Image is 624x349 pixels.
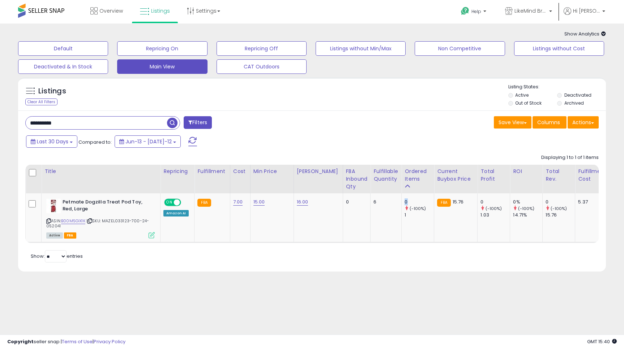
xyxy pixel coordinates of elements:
[46,232,63,239] span: All listings currently available for purchase on Amazon
[514,7,547,14] span: LikeMind Brands
[78,139,112,146] span: Compared to:
[513,168,539,175] div: ROI
[37,138,68,145] span: Last 30 Days
[26,135,77,148] button: Last 30 Days
[513,212,542,218] div: 14.71%
[515,100,542,106] label: Out of Stock
[46,199,61,213] img: 41MvEAw0XeL._SL40_.jpg
[46,218,149,229] span: | SKU: MAZEL033123-700-24-052041
[233,198,243,206] a: 7.00
[541,154,599,161] div: Displaying 1 to 1 of 1 items
[165,199,174,206] span: ON
[437,199,450,207] small: FBA
[115,135,181,148] button: Jun-13 - [DATE]-12
[163,210,189,216] div: Amazon AI
[437,168,474,183] div: Current Buybox Price
[253,168,291,175] div: Min Price
[151,7,170,14] span: Listings
[18,59,108,74] button: Deactivated & In Stock
[125,138,172,145] span: Jun-13 - [DATE]-12
[480,199,510,205] div: 0
[578,168,606,183] div: Fulfillment Cost
[184,116,212,129] button: Filters
[455,1,493,24] a: Help
[480,212,510,218] div: 1.03
[38,86,66,96] h5: Listings
[564,7,605,24] a: Hi [PERSON_NAME]
[461,7,470,16] i: Get Help
[405,212,434,218] div: 1
[46,199,155,237] div: ASIN:
[405,168,431,183] div: Ordered Items
[25,98,57,105] div: Clear All Filters
[197,199,211,207] small: FBA
[346,199,365,205] div: 0
[568,116,599,129] button: Actions
[64,232,76,239] span: FBA
[573,7,600,14] span: Hi [PERSON_NAME]
[316,41,406,56] button: Listings without Min/Max
[514,41,604,56] button: Listings without Cost
[564,100,584,106] label: Archived
[518,206,535,211] small: (-100%)
[533,116,567,129] button: Columns
[61,218,85,224] a: B00M5GIX1K
[537,119,560,126] span: Columns
[253,198,265,206] a: 15.00
[31,253,83,260] span: Show: entries
[453,198,464,205] span: 15.76
[373,168,398,183] div: Fulfillable Quantity
[513,199,542,205] div: 0%
[508,84,606,91] p: Listing States:
[346,168,368,190] div: FBA inbound Qty
[551,206,567,211] small: (-100%)
[494,116,531,129] button: Save View
[217,59,307,74] button: CAT Outdoors
[415,41,505,56] button: Non Competitive
[564,92,591,98] label: Deactivated
[546,212,575,218] div: 15.76
[297,168,340,175] div: [PERSON_NAME]
[44,168,157,175] div: Title
[546,168,572,183] div: Total Rev.
[63,199,150,214] b: Petmate Dogzilla Treat Pod Toy, Red, Large
[515,92,529,98] label: Active
[297,198,308,206] a: 16.00
[578,199,603,205] div: 5.37
[373,199,396,205] div: 6
[546,199,575,205] div: 0
[99,7,123,14] span: Overview
[471,8,481,14] span: Help
[180,199,192,206] span: OFF
[486,206,502,211] small: (-100%)
[405,199,434,205] div: 0
[217,41,307,56] button: Repricing Off
[197,168,227,175] div: Fulfillment
[117,59,207,74] button: Main View
[18,41,108,56] button: Default
[564,30,606,37] span: Show Analytics
[410,206,426,211] small: (-100%)
[480,168,507,183] div: Total Profit
[117,41,207,56] button: Repricing On
[233,168,247,175] div: Cost
[163,168,191,175] div: Repricing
